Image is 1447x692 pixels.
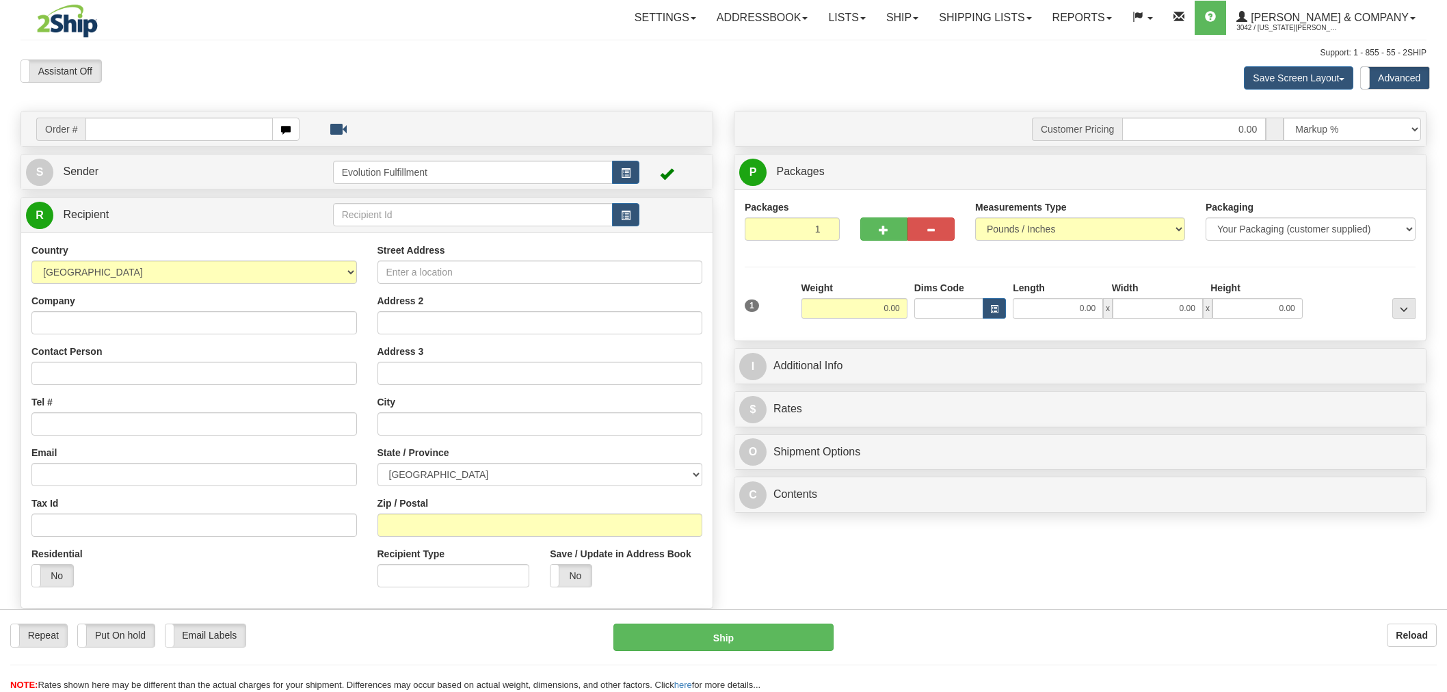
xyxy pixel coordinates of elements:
div: ... [1392,298,1416,319]
a: Ship [876,1,929,35]
span: Recipient [63,209,109,220]
button: Ship [613,624,834,651]
span: x [1203,298,1212,319]
a: P Packages [739,158,1421,186]
button: Save Screen Layout [1244,66,1353,90]
span: x [1103,298,1113,319]
label: Save / Update in Address Book [550,547,691,561]
label: Recipient Type [377,547,445,561]
label: Weight [801,281,833,295]
span: 3042 / [US_STATE][PERSON_NAME] [1236,21,1339,35]
label: State / Province [377,446,449,460]
label: Length [1013,281,1045,295]
label: Tel # [31,395,53,409]
label: No [32,565,73,587]
label: Email Labels [165,624,245,646]
input: Recipient Id [333,203,613,226]
a: Reports [1042,1,1122,35]
label: Company [31,294,75,308]
label: Repeat [11,624,67,646]
label: Packages [745,200,789,214]
label: Width [1112,281,1139,295]
label: Height [1210,281,1240,295]
a: here [674,680,692,690]
span: P [739,159,767,186]
label: City [377,395,395,409]
label: Assistant Off [21,60,101,82]
label: Address 3 [377,345,424,358]
b: Reload [1396,630,1428,641]
a: S Sender [26,158,333,186]
span: Packages [776,165,824,177]
span: NOTE: [10,680,38,690]
span: Order # [36,118,85,141]
a: OShipment Options [739,438,1421,466]
label: No [550,565,592,587]
input: Enter a location [377,261,703,284]
a: Settings [624,1,706,35]
a: R Recipient [26,201,299,229]
span: R [26,202,53,229]
span: Customer Pricing [1032,118,1122,141]
label: Dims Code [914,281,964,295]
a: Addressbook [706,1,819,35]
a: [PERSON_NAME] & Company 3042 / [US_STATE][PERSON_NAME] [1226,1,1426,35]
span: I [739,353,767,380]
span: O [739,438,767,466]
span: Sender [63,165,98,177]
input: Sender Id [333,161,613,184]
label: Country [31,243,68,257]
img: logo3042.jpg [21,3,114,38]
label: Zip / Postal [377,496,429,510]
a: $Rates [739,395,1421,423]
a: Lists [818,1,875,35]
span: 1 [745,300,759,312]
a: IAdditional Info [739,352,1421,380]
button: Reload [1387,624,1437,647]
label: Contact Person [31,345,102,358]
iframe: chat widget [1416,276,1446,416]
span: C [739,481,767,509]
label: Street Address [377,243,445,257]
a: CContents [739,481,1421,509]
label: Tax Id [31,496,58,510]
label: Packaging [1206,200,1253,214]
label: Email [31,446,57,460]
span: $ [739,396,767,423]
label: Address 2 [377,294,424,308]
label: Residential [31,547,83,561]
label: Put On hold [78,624,154,646]
div: Support: 1 - 855 - 55 - 2SHIP [21,47,1426,59]
label: Advanced [1361,67,1429,89]
a: Shipping lists [929,1,1041,35]
label: Measurements Type [975,200,1067,214]
span: S [26,159,53,186]
span: [PERSON_NAME] & Company [1247,12,1409,23]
